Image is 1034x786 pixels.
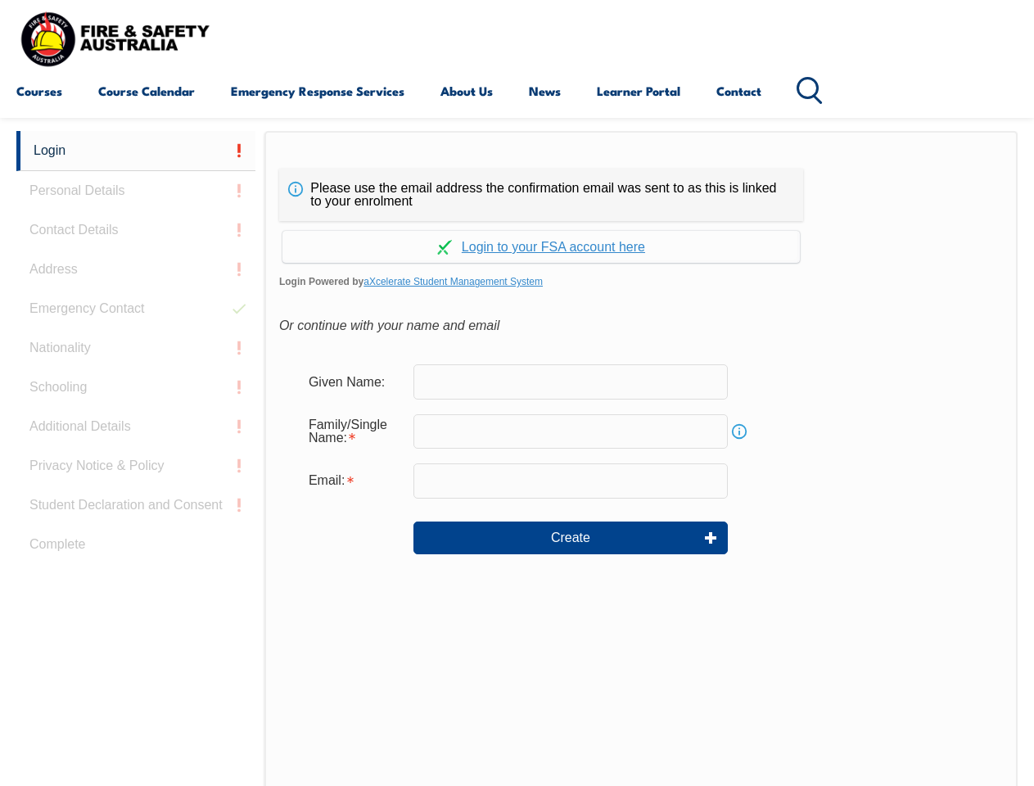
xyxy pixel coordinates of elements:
div: Email is required. [296,465,413,496]
a: News [529,71,561,111]
a: Contact [716,71,761,111]
a: Info [728,420,751,443]
div: Or continue with your name and email [279,314,1003,338]
a: Login [16,131,255,171]
span: Login Powered by [279,269,1003,294]
a: About Us [440,71,493,111]
a: Course Calendar [98,71,195,111]
img: Log in withaxcelerate [437,240,452,255]
a: aXcelerate Student Management System [363,276,543,287]
a: Courses [16,71,62,111]
a: Learner Portal [597,71,680,111]
button: Create [413,522,728,554]
div: Please use the email address the confirmation email was sent to as this is linked to your enrolment [279,169,803,221]
div: Family/Single Name is required. [296,409,413,454]
div: Given Name: [296,366,413,397]
a: Emergency Response Services [231,71,404,111]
